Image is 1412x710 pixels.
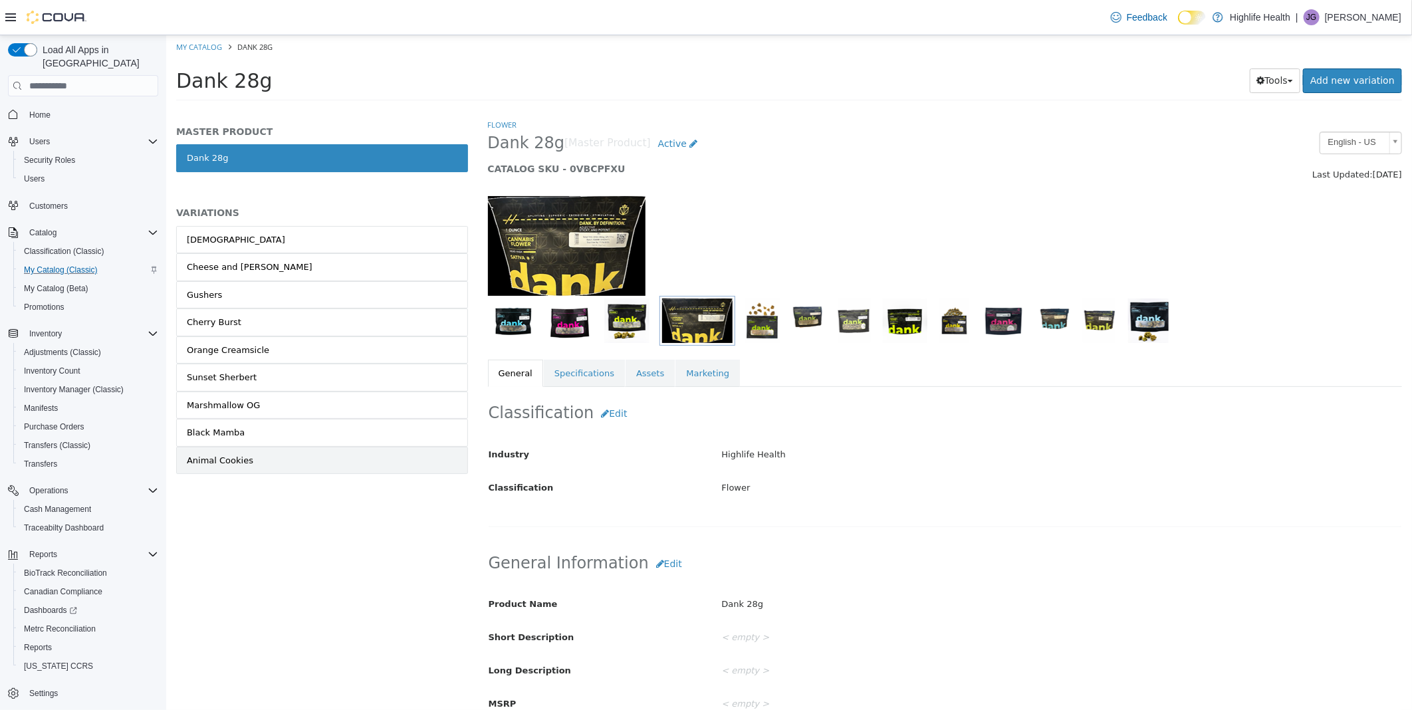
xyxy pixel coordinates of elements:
[1137,33,1236,58] a: Add new variation
[29,201,68,211] span: Customers
[398,103,485,114] small: [Master Product]
[24,366,80,376] span: Inventory Count
[3,196,164,215] button: Customers
[1207,134,1236,144] span: [DATE]
[459,324,509,352] a: Assets
[13,657,164,675] button: [US_STATE] CCRS
[24,685,158,701] span: Settings
[19,281,94,296] a: My Catalog (Beta)
[322,324,377,352] a: General
[19,584,108,600] a: Canadian Compliance
[509,324,574,352] a: Marketing
[24,661,93,671] span: [US_STATE] CCRS
[19,437,96,453] a: Transfers (Classic)
[19,363,86,379] a: Inventory Count
[1325,9,1401,25] p: [PERSON_NAME]
[19,171,158,187] span: Users
[24,459,57,469] span: Transfers
[71,7,106,17] span: Dank 28g
[322,630,405,640] span: Long Description
[24,440,90,451] span: Transfers (Classic)
[24,197,158,214] span: Customers
[19,602,82,618] a: Dashboards
[19,299,158,315] span: Promotions
[19,437,158,453] span: Transfers (Classic)
[483,517,523,541] button: Edit
[1106,4,1173,31] a: Feedback
[24,523,104,533] span: Traceabilty Dashboard
[37,43,158,70] span: Load All Apps in [GEOGRAPHIC_DATA]
[24,347,101,358] span: Adjustments (Classic)
[24,225,62,241] button: Catalog
[24,302,64,312] span: Promotions
[19,565,158,581] span: BioTrack Reconciliation
[21,225,146,239] div: Cheese and [PERSON_NAME]
[10,109,302,137] a: Dank 28g
[21,281,75,294] div: Cherry Burst
[545,558,1245,581] div: Dank 28g
[24,326,158,342] span: Inventory
[13,417,164,436] button: Purchase Orders
[322,597,408,607] span: Short Description
[24,225,158,241] span: Catalog
[19,152,158,168] span: Security Roles
[24,483,74,499] button: Operations
[24,134,55,150] button: Users
[29,549,57,560] span: Reports
[19,456,62,472] a: Transfers
[19,565,112,581] a: BioTrack Reconciliation
[13,170,164,188] button: Users
[24,106,158,122] span: Home
[13,298,164,316] button: Promotions
[19,621,101,637] a: Metrc Reconciliation
[1178,11,1206,25] input: Dark Mode
[19,501,158,517] span: Cash Management
[1154,97,1218,118] span: English - US
[13,362,164,380] button: Inventory Count
[13,399,164,417] button: Manifests
[27,11,86,24] img: Cova
[322,366,1236,391] h2: Classification
[24,283,88,294] span: My Catalog (Beta)
[13,151,164,170] button: Security Roles
[24,504,91,515] span: Cash Management
[24,134,158,150] span: Users
[19,501,96,517] a: Cash Management
[3,132,164,151] button: Users
[24,605,77,616] span: Dashboards
[10,90,302,102] h5: MASTER PRODUCT
[19,344,158,360] span: Adjustments (Classic)
[21,364,94,377] div: Marshmallow OG
[545,657,1245,681] div: < empty >
[24,198,73,214] a: Customers
[19,456,158,472] span: Transfers
[545,591,1245,614] div: < empty >
[19,658,98,674] a: [US_STATE] CCRS
[19,363,158,379] span: Inventory Count
[19,243,158,259] span: Classification (Classic)
[10,34,106,57] span: Dank 28g
[545,441,1245,465] div: Flower
[29,485,68,496] span: Operations
[545,408,1245,431] div: Highlife Health
[322,128,1002,140] h5: CATALOG SKU - 0VBCPFXU
[29,688,58,699] span: Settings
[13,500,164,519] button: Cash Management
[13,261,164,279] button: My Catalog (Classic)
[13,380,164,399] button: Inventory Manager (Classic)
[10,7,56,17] a: My Catalog
[21,419,87,432] div: Animal Cookies
[13,279,164,298] button: My Catalog (Beta)
[3,481,164,500] button: Operations
[19,382,158,398] span: Inventory Manager (Classic)
[24,107,56,123] a: Home
[13,343,164,362] button: Adjustments (Classic)
[19,640,57,655] a: Reports
[21,198,119,211] div: [DEMOGRAPHIC_DATA]
[3,683,164,703] button: Settings
[19,419,90,435] a: Purchase Orders
[19,262,103,278] a: My Catalog (Classic)
[19,243,110,259] a: Classification (Classic)
[1230,9,1290,25] p: Highlife Health
[24,326,67,342] button: Inventory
